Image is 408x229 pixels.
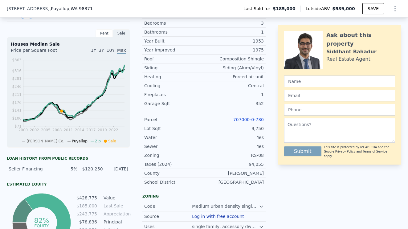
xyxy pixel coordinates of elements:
tspan: $141 [12,108,22,112]
div: 1 [204,29,264,35]
div: RS-08 [204,152,264,158]
td: Principal [102,219,130,225]
div: County [144,170,204,176]
td: $185,000 [76,202,97,209]
div: [PERSON_NAME] [204,170,264,176]
a: Terms of Service [363,150,387,153]
div: Zoning [144,152,204,158]
a: 707000-0-730 [233,117,264,122]
span: Sale [108,139,116,143]
span: , WA 98371 [69,6,93,11]
td: Appreciation [102,211,130,217]
tspan: $281 [12,76,22,81]
div: Real Estate Agent [326,55,370,63]
tspan: $316 [12,69,22,73]
tspan: $106 [12,116,22,121]
tspan: $363 [12,58,22,62]
td: Value [102,194,130,201]
td: $78,836 [76,219,97,225]
div: Water [144,134,204,141]
button: Submit [284,146,321,156]
div: Lot Sqft [144,125,204,132]
tspan: 2017 [86,128,96,132]
button: Show Options [389,2,401,15]
div: Medium urban density single family residential zone [192,203,259,209]
tspan: 2022 [109,128,118,132]
div: Parcel [144,117,204,123]
div: Source [144,213,192,219]
tspan: $71 [14,124,22,129]
div: [DATE] [107,166,128,172]
div: Siding (Alum/Vinyl) [204,65,264,71]
input: Name [284,76,395,87]
div: Rent [96,29,113,37]
td: $243,775 [76,211,97,217]
tspan: $176 [12,100,22,105]
span: $539,000 [332,6,355,11]
div: Central [204,83,264,89]
div: Houses Median Sale [11,41,126,47]
tspan: 2019 [97,128,107,132]
td: Last Sale [102,202,130,209]
div: Loan history from public records [7,156,130,161]
div: Yes [204,143,264,149]
div: 352 [204,100,264,107]
tspan: 2011 [63,128,73,132]
div: 3 [204,20,264,26]
tspan: $211 [12,92,22,97]
span: Puyallup [72,139,88,143]
div: Yes [204,134,264,141]
span: [PERSON_NAME] Co. [27,139,64,143]
div: $120,250 [81,166,103,172]
div: Siddhant Bahadur [326,48,377,55]
div: Composition Shingle [204,56,264,62]
div: Garage Sqft [144,100,204,107]
div: Year Built [144,38,204,44]
div: This site is protected by reCAPTCHA and the Google and apply. [324,145,395,158]
span: [STREET_ADDRESS] [7,6,50,12]
div: 1975 [204,47,264,53]
tspan: 82% [34,217,49,224]
span: , Puyallup [50,6,93,12]
div: Bathrooms [144,29,204,35]
div: School District [144,179,204,185]
div: Code [144,203,192,209]
span: Last Sold for [243,6,273,12]
div: 9,750 [204,125,264,132]
div: Siding [144,65,204,71]
div: Fireplaces [144,92,204,98]
div: Year Improved [144,47,204,53]
button: Log in with free account [192,214,244,219]
span: 1Y [91,48,96,53]
span: Max [117,48,126,54]
div: $4,055 [204,161,264,167]
div: Roof [144,56,204,62]
div: 1953 [204,38,264,44]
div: [GEOGRAPHIC_DATA] [204,179,264,185]
tspan: 2005 [41,128,51,132]
tspan: 2002 [30,128,39,132]
tspan: $246 [12,84,22,89]
div: Heating [144,74,204,80]
tspan: 2008 [52,128,62,132]
span: 3Y [99,48,104,53]
div: Ask about this property [326,31,395,48]
input: Phone [284,104,395,116]
span: $185,000 [273,6,296,12]
td: $428,775 [76,194,97,201]
span: Lotside ARV [306,6,332,12]
tspan: equity [34,223,49,228]
div: Cooling [144,83,204,89]
div: Price per Square Foot [11,47,68,57]
div: Estimated Equity [7,182,130,187]
div: 5% [56,166,77,172]
div: Taxes (2024) [144,161,204,167]
div: Bedrooms [144,20,204,26]
tspan: 2000 [18,128,28,132]
div: Zoning [142,194,266,199]
span: 10Y [107,48,115,53]
div: 1 [204,92,264,98]
div: Seller Financing [9,166,52,172]
div: Sewer [144,143,204,149]
input: Email [284,90,395,101]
